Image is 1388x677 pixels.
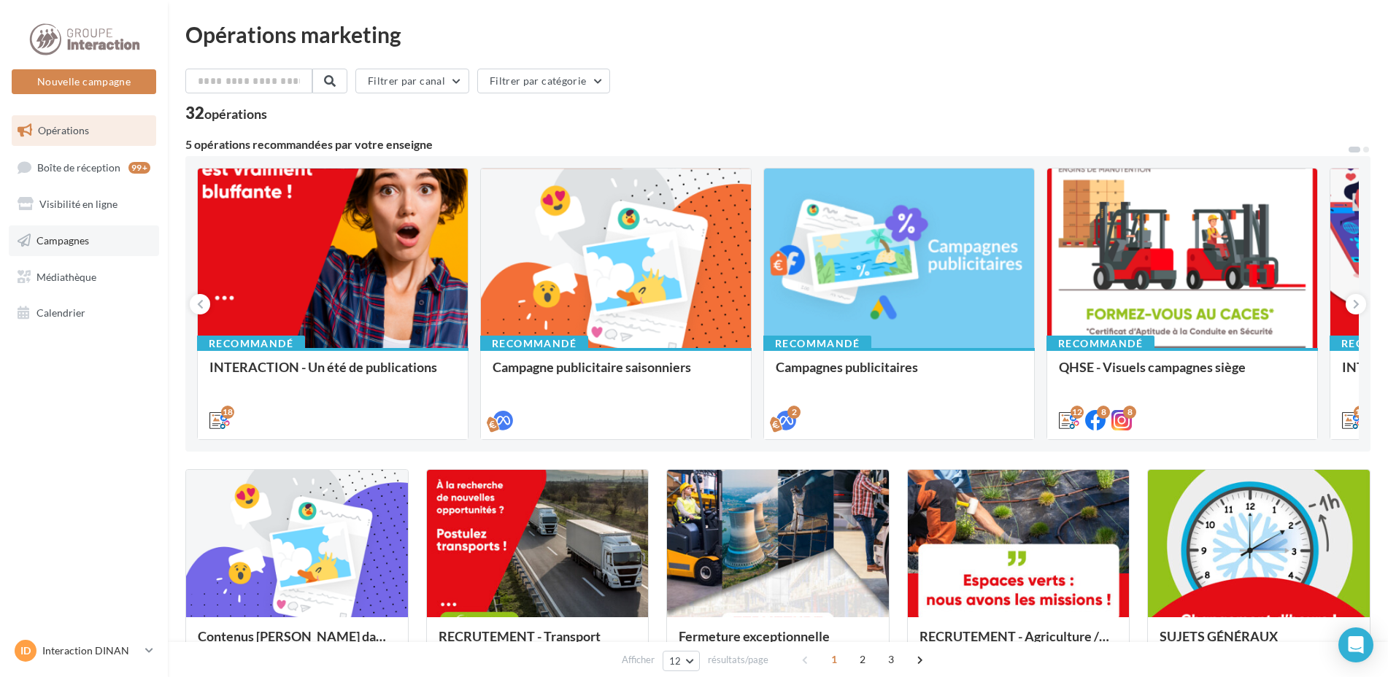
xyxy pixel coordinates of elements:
a: Calendrier [9,298,159,328]
button: Nouvelle campagne [12,69,156,94]
div: 18 [221,406,234,419]
div: 8 [1097,406,1110,419]
span: 12 [669,655,682,667]
div: Recommandé [1046,336,1154,352]
div: SUJETS GÉNÉRAUX [1160,629,1358,658]
div: 5 opérations recommandées par votre enseigne [185,139,1347,150]
div: Recommandé [763,336,871,352]
span: 2 [851,648,874,671]
div: Recommandé [480,336,588,352]
div: opérations [204,107,267,120]
a: Visibilité en ligne [9,189,159,220]
div: 2 [787,406,801,419]
div: Open Intercom Messenger [1338,627,1373,662]
div: Campagne publicitaire saisonniers [493,360,739,389]
span: Opérations [38,124,89,136]
a: Opérations [9,115,159,146]
div: Opérations marketing [185,23,1370,45]
div: Contenus [PERSON_NAME] dans un esprit estival [198,629,396,658]
span: ID [20,643,31,658]
span: 1 [822,648,846,671]
div: INTERACTION - Un été de publications [209,360,456,389]
span: Boîte de réception [37,160,120,173]
button: 12 [663,651,700,671]
span: Calendrier [36,306,85,319]
a: ID Interaction DINAN [12,637,156,665]
a: Médiathèque [9,262,159,293]
div: RECRUTEMENT - Agriculture / Espaces verts [919,629,1118,658]
div: 32 [185,105,267,121]
span: résultats/page [708,653,768,667]
p: Interaction DINAN [42,643,139,658]
span: 3 [879,648,903,671]
span: Campagnes [36,234,89,247]
span: Afficher [622,653,655,667]
div: 12 [1071,406,1084,419]
span: Médiathèque [36,270,96,282]
span: Visibilité en ligne [39,198,117,210]
div: 99+ [128,162,150,174]
button: Filtrer par canal [355,69,469,93]
div: QHSE - Visuels campagnes siège [1059,360,1306,389]
div: RECRUTEMENT - Transport [439,629,637,658]
a: Boîte de réception99+ [9,152,159,183]
div: 8 [1123,406,1136,419]
div: Campagnes publicitaires [776,360,1022,389]
a: Campagnes [9,225,159,256]
div: Recommandé [197,336,305,352]
button: Filtrer par catégorie [477,69,610,93]
div: 12 [1354,406,1367,419]
div: Fermeture exceptionnelle [679,629,877,658]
